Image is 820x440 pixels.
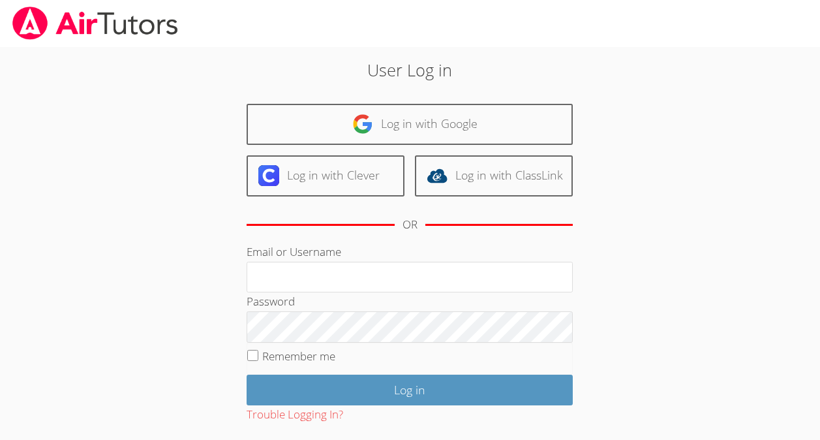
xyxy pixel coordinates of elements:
a: Log in with ClassLink [415,155,573,196]
h2: User Log in [189,57,631,82]
label: Password [247,294,295,309]
a: Log in with Google [247,104,573,145]
img: google-logo-50288ca7cdecda66e5e0955fdab243c47b7ad437acaf1139b6f446037453330a.svg [352,114,373,134]
img: clever-logo-6eab21bc6e7a338710f1a6ff85c0baf02591cd810cc4098c63d3a4b26e2feb20.svg [258,165,279,186]
input: Log in [247,375,573,405]
img: airtutors_banner-c4298cdbf04f3fff15de1276eac7730deb9818008684d7c2e4769d2f7ddbe033.png [11,7,179,40]
img: classlink-logo-d6bb404cc1216ec64c9a2012d9dc4662098be43eaf13dc465df04b49fa7ab582.svg [427,165,448,186]
button: Trouble Logging In? [247,405,343,424]
div: OR [402,215,418,234]
label: Email or Username [247,244,341,259]
label: Remember me [262,349,335,364]
a: Log in with Clever [247,155,404,196]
